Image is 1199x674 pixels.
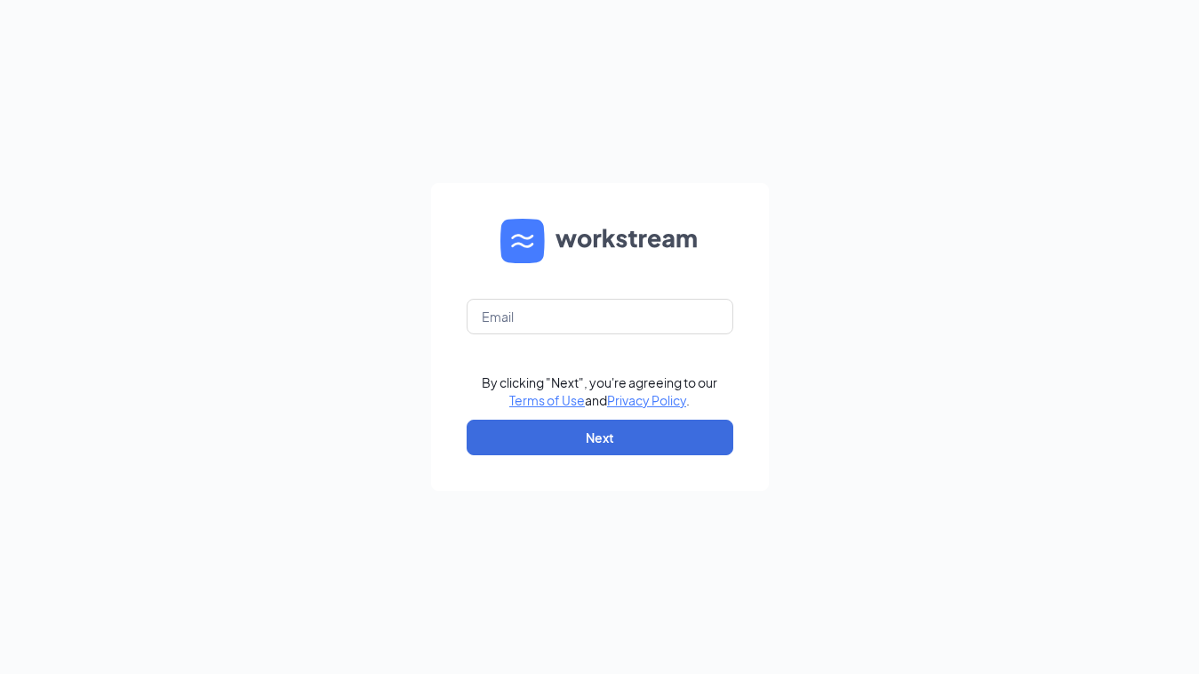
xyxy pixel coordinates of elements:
[467,420,733,455] button: Next
[500,219,699,263] img: WS logo and Workstream text
[509,392,585,408] a: Terms of Use
[607,392,686,408] a: Privacy Policy
[482,373,717,409] div: By clicking "Next", you're agreeing to our and .
[467,299,733,334] input: Email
